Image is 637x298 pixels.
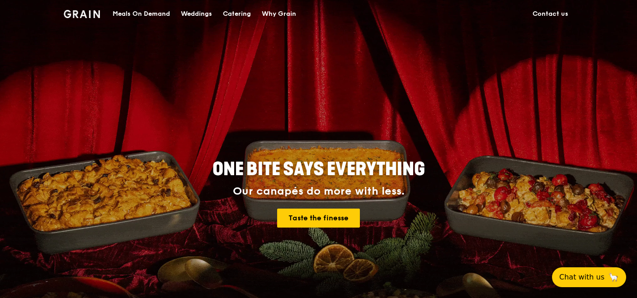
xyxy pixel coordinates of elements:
[223,0,251,28] div: Catering
[277,209,360,228] a: Taste the finesse
[217,0,256,28] a: Catering
[113,0,170,28] div: Meals On Demand
[608,272,619,283] span: 🦙
[527,0,574,28] a: Contact us
[559,272,604,283] span: Chat with us
[256,0,302,28] a: Why Grain
[262,0,296,28] div: Why Grain
[64,10,100,18] img: Grain
[175,0,217,28] a: Weddings
[552,267,626,287] button: Chat with us🦙
[181,0,212,28] div: Weddings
